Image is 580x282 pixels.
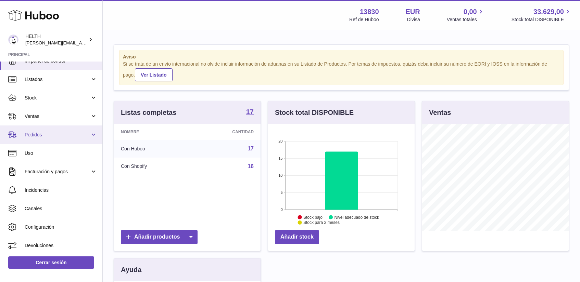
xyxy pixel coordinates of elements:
strong: EUR [406,7,420,16]
h3: Listas completas [121,108,176,117]
text: 20 [278,139,282,143]
div: HELTH [25,33,87,46]
div: Divisa [407,16,420,23]
td: Con Shopify [114,158,192,175]
th: Nombre [114,124,192,140]
strong: 17 [246,108,254,115]
a: Añadir stock [275,230,319,244]
div: Si se trata de un envío internacional no olvide incluir información de aduanas en su Listado de P... [123,61,560,81]
span: 33.629,00 [533,7,564,16]
span: Canales [25,205,97,212]
span: Stock [25,95,90,101]
a: 17 [248,146,254,151]
span: Configuración [25,224,97,230]
span: Stock total DISPONIBLE [512,16,572,23]
a: Cerrar sesión [8,256,94,269]
text: 5 [280,190,282,194]
strong: 13830 [360,7,379,16]
text: Nivel adecuado de stock [334,215,379,219]
span: Ventas totales [447,16,485,23]
td: Con Huboo [114,140,192,158]
img: laura@helth.com [8,35,18,45]
text: 0 [280,207,282,212]
span: Devoluciones [25,242,97,249]
a: 16 [248,163,254,169]
div: Ref de Huboo [349,16,379,23]
text: 10 [278,173,282,177]
a: 0,00 Ventas totales [447,7,485,23]
a: 17 [246,108,254,117]
h3: Stock total DISPONIBLE [275,108,354,117]
a: 33.629,00 Stock total DISPONIBLE [512,7,572,23]
th: Cantidad [192,124,261,140]
text: Stock para 2 meses [303,220,340,225]
span: Pedidos [25,132,90,138]
span: Incidencias [25,187,97,193]
span: Ventas [25,113,90,120]
a: Añadir productos [121,230,198,244]
text: Stock bajo [303,215,323,219]
span: Facturación y pagos [25,169,90,175]
strong: Aviso [123,54,560,60]
h3: Ayuda [121,265,141,274]
text: 15 [278,156,282,160]
span: Uso [25,150,97,157]
h3: Ventas [429,108,451,117]
span: Listados [25,76,90,83]
a: Ver Listado [135,68,172,81]
span: [PERSON_NAME][EMAIL_ADDRESS][DOMAIN_NAME] [25,40,137,45]
span: 0,00 [464,7,477,16]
